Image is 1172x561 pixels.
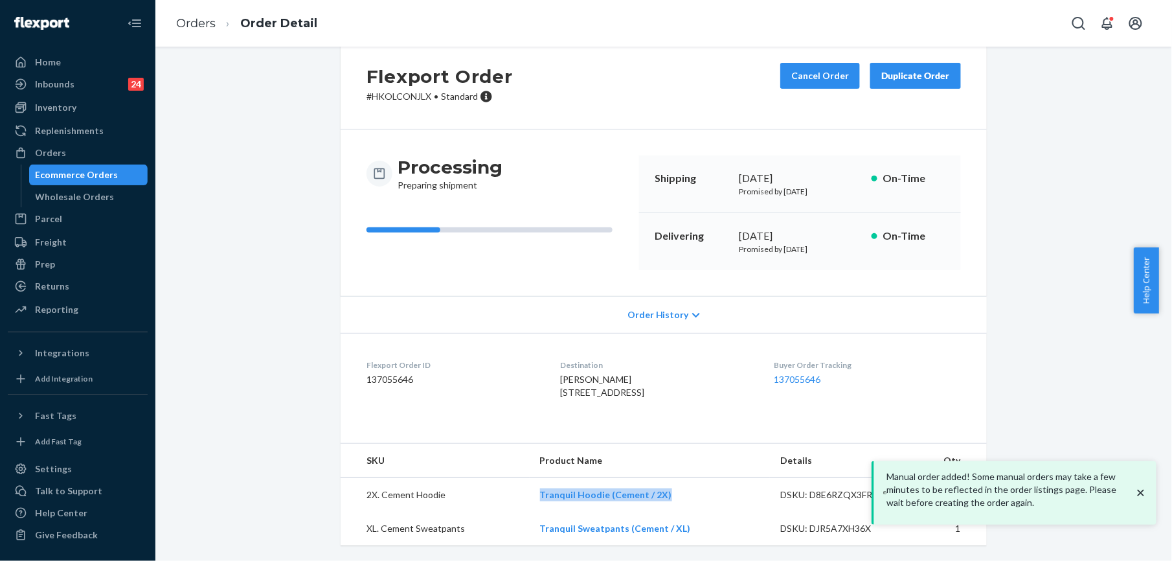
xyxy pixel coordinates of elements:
[35,124,104,137] div: Replenishments
[8,343,148,363] button: Integrations
[8,525,148,545] button: Give Feedback
[1094,10,1120,36] button: Open notifications
[8,209,148,229] a: Parcel
[770,444,912,478] th: Details
[366,360,539,371] dt: Flexport Order ID
[341,478,530,512] td: 2X. Cement Hoodie
[8,52,148,73] a: Home
[887,470,1134,509] p: Manual order added! Some manual orders may take a few minutes to be reflected in the order listin...
[441,91,478,102] span: Standard
[774,360,961,371] dt: Buyer Order Tracking
[434,91,438,102] span: •
[14,17,69,30] img: Flexport logo
[29,187,148,207] a: Wholesale Orders
[35,101,76,114] div: Inventory
[8,143,148,163] a: Orders
[774,374,821,385] a: 137055646
[8,481,148,501] a: Talk to Support
[881,69,950,82] div: Duplicate Order
[35,507,87,520] div: Help Center
[540,523,691,534] a: Tranquil Sweatpants (Cement / XL)
[35,485,102,498] div: Talk to Support
[35,236,67,249] div: Freight
[655,229,728,244] p: Delivering
[36,190,115,203] div: Wholesale Orders
[1066,10,1092,36] button: Open Search Box
[398,155,502,192] div: Preparing shipment
[240,16,317,30] a: Order Detail
[780,488,902,501] div: DSKU: D8E6RZQX3FR
[8,120,148,141] a: Replenishments
[1134,487,1147,499] svg: close toast
[29,165,148,185] a: Ecommerce Orders
[883,229,945,244] p: On-Time
[560,360,753,371] dt: Destination
[35,347,89,360] div: Integrations
[35,373,93,384] div: Add Integration
[780,63,860,89] button: Cancel Order
[128,78,144,91] div: 24
[655,171,728,186] p: Shipping
[8,459,148,479] a: Settings
[35,146,66,159] div: Orders
[530,444,771,478] th: Product Name
[8,431,148,452] a: Add Fast Tag
[35,303,78,316] div: Reporting
[739,171,861,186] div: [DATE]
[366,63,513,90] h2: Flexport Order
[870,63,961,89] button: Duplicate Order
[35,463,72,475] div: Settings
[739,186,861,197] p: Promised by [DATE]
[176,16,216,30] a: Orders
[883,171,945,186] p: On-Time
[35,212,62,225] div: Parcel
[398,155,502,179] h3: Processing
[166,5,328,43] ol: breadcrumbs
[780,522,902,535] div: DSKU: DJR5A7XH36X
[36,168,118,181] div: Ecommerce Orders
[35,56,61,69] div: Home
[540,489,672,500] a: Tranquil Hoodie (Cement / 2X)
[8,369,148,389] a: Add Integration
[8,406,148,426] button: Fast Tags
[627,308,689,321] span: Order History
[341,512,530,545] td: XL. Cement Sweatpants
[122,10,148,36] button: Close Navigation
[35,78,74,91] div: Inbounds
[341,444,530,478] th: SKU
[560,374,644,398] span: [PERSON_NAME] [STREET_ADDRESS]
[35,258,55,271] div: Prep
[366,90,513,103] p: # HKOLCONJLX
[366,373,539,386] dd: 137055646
[912,444,987,478] th: Qty
[8,97,148,118] a: Inventory
[8,276,148,297] a: Returns
[739,244,861,255] p: Promised by [DATE]
[35,409,76,422] div: Fast Tags
[8,232,148,253] a: Freight
[35,436,82,447] div: Add Fast Tag
[8,503,148,523] a: Help Center
[8,299,148,320] a: Reporting
[912,512,987,545] td: 1
[35,529,98,542] div: Give Feedback
[1134,247,1159,314] button: Help Center
[739,229,861,244] div: [DATE]
[8,74,148,95] a: Inbounds24
[8,254,148,275] a: Prep
[35,280,69,293] div: Returns
[1123,10,1149,36] button: Open account menu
